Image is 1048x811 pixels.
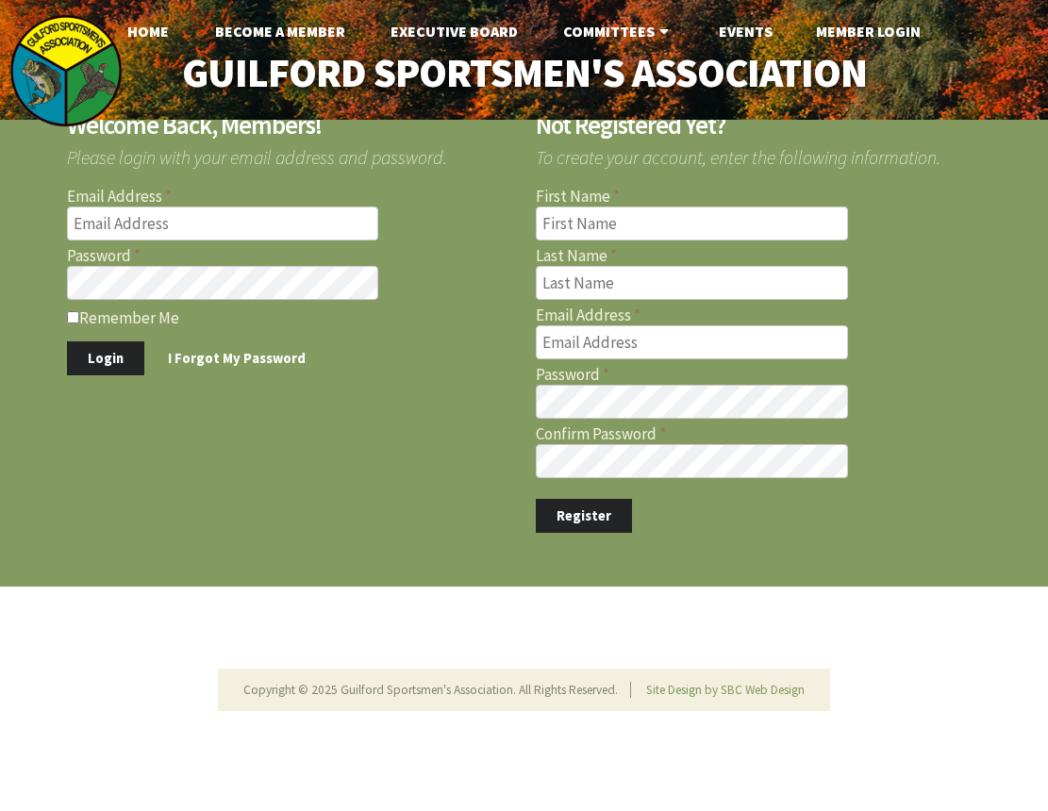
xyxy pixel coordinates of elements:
[147,341,326,376] a: I Forgot My Password
[67,341,144,376] button: Login
[536,248,982,264] label: Last Name
[67,207,379,240] input: Email Address
[536,499,632,534] button: Register
[536,307,982,323] label: Email Address
[67,139,513,167] span: Please login with your email address and password.
[536,367,982,383] label: Password
[112,12,184,50] a: Home
[243,682,631,698] li: Copyright © 2025 Guilford Sportsmen's Association. All Rights Reserved.
[548,12,689,50] a: Committees
[67,113,513,139] h2: Welcome Back, Members!
[646,682,805,698] a: Site Design by SBC Web Design
[536,207,848,240] input: First Name
[67,189,513,205] label: Email Address
[9,14,123,127] img: logo_sm.png
[536,325,848,359] input: Email Address
[147,38,902,108] a: Guilford Sportsmen's Association
[536,426,982,442] label: Confirm Password
[536,266,848,300] input: Last Name
[200,12,360,50] a: Become A Member
[536,113,982,139] h2: Not Registered Yet?
[801,12,936,50] a: Member Login
[67,311,79,323] input: Remember Me
[704,12,788,50] a: Events
[375,12,533,50] a: Executive Board
[536,139,982,167] span: To create your account, enter the following information.
[67,307,513,326] label: Remember Me
[67,248,513,264] label: Password
[536,189,982,205] label: First Name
